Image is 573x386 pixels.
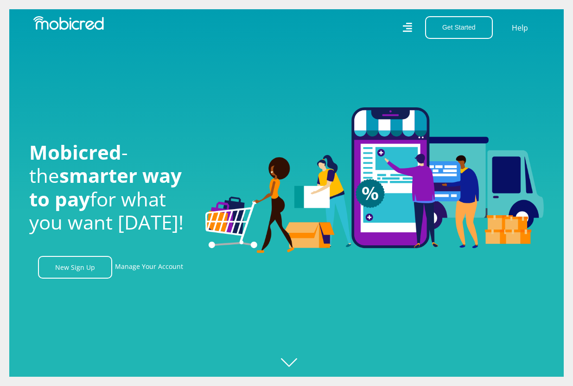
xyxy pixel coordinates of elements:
a: Help [511,22,528,34]
a: Manage Your Account [115,256,183,279]
img: Mobicred [33,16,104,30]
a: New Sign Up [38,256,112,279]
h1: - the for what you want [DATE]! [29,141,191,234]
span: smarter way to pay [29,162,182,212]
img: Welcome to Mobicred [205,107,544,254]
button: Get Started [425,16,493,39]
span: Mobicred [29,139,121,165]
